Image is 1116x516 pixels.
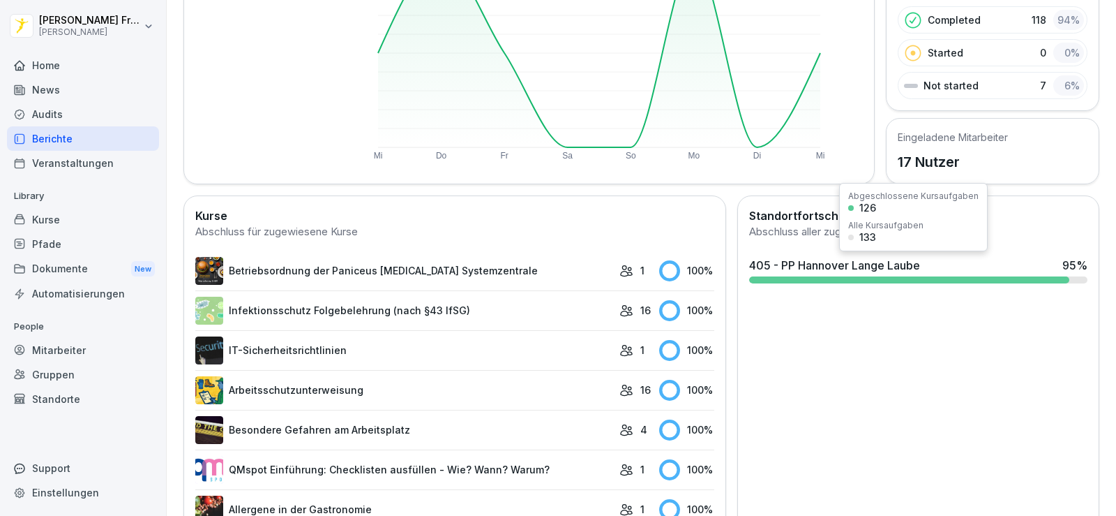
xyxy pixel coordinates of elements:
[195,297,223,325] img: tgff07aey9ahi6f4hltuk21p.png
[640,263,644,278] p: 1
[39,15,141,27] p: [PERSON_NAME] Frontini
[39,27,141,37] p: [PERSON_NAME]
[7,480,159,505] a: Einstellungen
[640,343,644,357] p: 1
[7,78,159,102] a: News
[659,260,714,281] div: 100 %
[859,233,876,242] div: 133
[640,462,644,477] p: 1
[7,232,159,256] a: Pfade
[1053,10,1084,30] div: 94 %
[659,340,714,361] div: 100 %
[659,420,714,441] div: 100 %
[7,256,159,282] a: DokumenteNew
[195,337,612,364] a: IT-Sicherheitsrichtlinien
[749,207,1087,224] h2: Standortfortschritt
[7,456,159,480] div: Support
[816,151,825,161] text: Mi
[7,387,159,411] a: Standorte
[848,192,979,200] div: Abgeschlossene Kursaufgaben
[1032,13,1046,27] p: 118
[195,416,223,444] img: zq4t51x0wy87l3xh8s87q7rq.png
[1053,43,1084,63] div: 0 %
[195,337,223,364] img: msj3dytn6rmugecro9tfk5p0.png
[195,224,714,240] div: Abschluss für zugewiesene Kurse
[640,303,651,318] p: 16
[7,126,159,151] a: Berichte
[1040,45,1046,60] p: 0
[659,380,714,401] div: 100 %
[848,221,923,230] div: Alle Kursaufgaben
[436,151,447,161] text: Do
[659,459,714,480] div: 100 %
[640,422,647,437] p: 4
[562,151,573,161] text: Sa
[1053,75,1084,96] div: 6 %
[7,281,159,306] a: Automatisierungen
[749,224,1087,240] div: Abschluss aller zugewiesenen Kurse pro Standort
[7,53,159,78] a: Home
[195,257,612,285] a: Betriebsordnung der Paniceus [MEDICAL_DATA] Systemzentrale
[7,207,159,232] a: Kurse
[500,151,508,161] text: Fr
[659,300,714,321] div: 100 %
[195,257,223,285] img: erelp9ks1mghlbfzfpgfvnw0.png
[195,297,612,325] a: Infektionsschutz Folgebelehrung (nach §43 IfSG)
[195,416,612,444] a: Besondere Gefahren am Arbeitsplatz
[744,251,1093,289] a: 405 - PP Hannover Lange Laube95%
[688,151,700,161] text: Mo
[131,261,155,277] div: New
[898,130,1008,145] h5: Eingeladene Mitarbeiter
[195,456,612,484] a: QMspot Einführung: Checklisten ausfüllen - Wie? Wann? Warum?
[898,152,1008,172] p: 17 Nutzer
[7,185,159,207] p: Library
[753,151,761,161] text: Di
[859,203,876,213] div: 126
[195,207,714,224] h2: Kurse
[195,376,223,404] img: bgsrfyvhdm6180ponve2jajk.png
[7,256,159,282] div: Dokumente
[7,362,159,387] a: Gruppen
[626,151,636,161] text: So
[928,45,963,60] p: Started
[1040,78,1046,93] p: 7
[7,316,159,338] p: People
[195,456,223,484] img: rsy9vu330m0sw5op77geq2rv.png
[374,151,383,161] text: Mi
[7,102,159,126] a: Audits
[749,257,920,274] div: 405 - PP Hannover Lange Laube
[640,383,651,397] p: 16
[923,78,979,93] p: Not started
[7,151,159,175] a: Veranstaltungen
[7,338,159,362] a: Mitarbeiter
[1062,257,1087,274] div: 95 %
[928,13,981,27] p: Completed
[195,376,612,404] a: Arbeitsschutzunterweisung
